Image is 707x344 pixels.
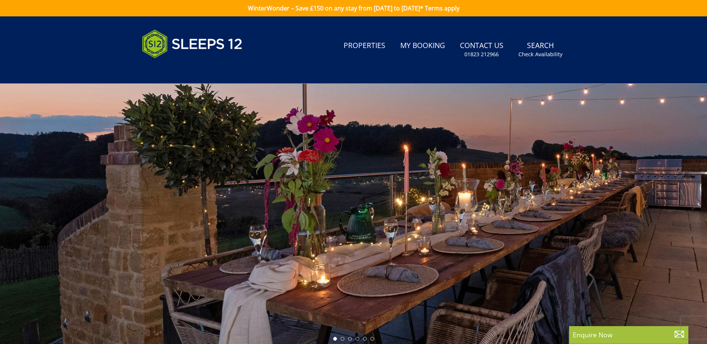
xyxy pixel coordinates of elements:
[457,38,506,62] a: Contact Us01823 212966
[515,38,565,62] a: SearchCheck Availability
[138,67,217,73] iframe: Customer reviews powered by Trustpilot
[341,38,388,54] a: Properties
[573,330,685,340] p: Enquire Now
[142,25,243,63] img: Sleeps 12
[464,51,499,58] small: 01823 212966
[397,38,448,54] a: My Booking
[518,51,562,58] small: Check Availability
